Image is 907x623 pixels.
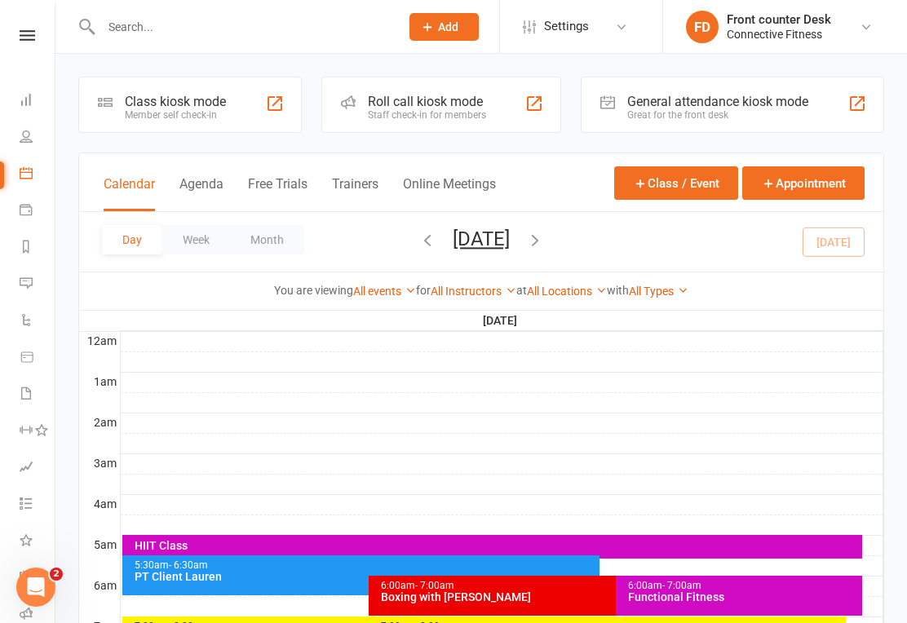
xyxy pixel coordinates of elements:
button: Week [162,225,230,254]
div: 6:00am [380,581,843,591]
button: Month [230,225,304,254]
strong: for [416,284,431,297]
div: Member self check-in [125,109,226,121]
a: Payments [20,193,56,230]
a: People [20,120,56,157]
div: PT Client Lauren [134,571,596,582]
th: 5am [79,535,120,555]
a: All events [353,285,416,298]
button: Class / Event [614,166,738,200]
button: Agenda [179,176,223,211]
button: Add [409,13,479,41]
th: [DATE] [120,311,883,331]
button: [DATE] [453,228,510,250]
div: Staff check-in for members [368,109,486,121]
strong: at [516,284,527,297]
div: Roll call kiosk mode [368,94,486,109]
button: Calendar [104,176,155,211]
span: 2 [50,568,63,581]
button: Free Trials [248,176,307,211]
strong: with [607,284,629,297]
th: 3am [79,453,120,474]
span: - 6:30am [169,559,208,571]
input: Search... [96,15,388,38]
th: 1am [79,372,120,392]
a: Assessments [20,450,56,487]
div: Boxing with [PERSON_NAME] [380,591,843,603]
a: All Types [629,285,688,298]
a: Calendar [20,157,56,193]
a: Reports [20,230,56,267]
div: Functional Fitness [627,591,860,603]
a: What's New [20,524,56,560]
div: Front counter Desk [727,12,831,27]
div: 6:00am [627,581,860,591]
div: Connective Fitness [727,27,831,42]
span: - 7:00am [662,580,701,591]
strong: You are viewing [274,284,353,297]
a: All Instructors [431,285,516,298]
th: 4am [79,494,120,515]
div: HIIT Class [134,540,860,551]
a: Product Sales [20,340,56,377]
button: Trainers [332,176,378,211]
iframe: Intercom live chat [16,568,55,607]
th: 12am [79,331,120,351]
button: Day [102,225,162,254]
div: General attendance kiosk mode [627,94,808,109]
th: 6am [79,576,120,596]
span: Settings [544,8,589,45]
span: Add [438,20,458,33]
a: All Locations [527,285,607,298]
div: Great for the front desk [627,109,808,121]
div: FD [686,11,719,43]
div: 5:30am [134,560,596,571]
button: Appointment [742,166,865,200]
a: General attendance kiosk mode [20,560,56,597]
a: Dashboard [20,83,56,120]
th: 2am [79,413,120,433]
span: - 7:00am [415,580,454,591]
div: Class kiosk mode [125,94,226,109]
button: Online Meetings [403,176,496,211]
